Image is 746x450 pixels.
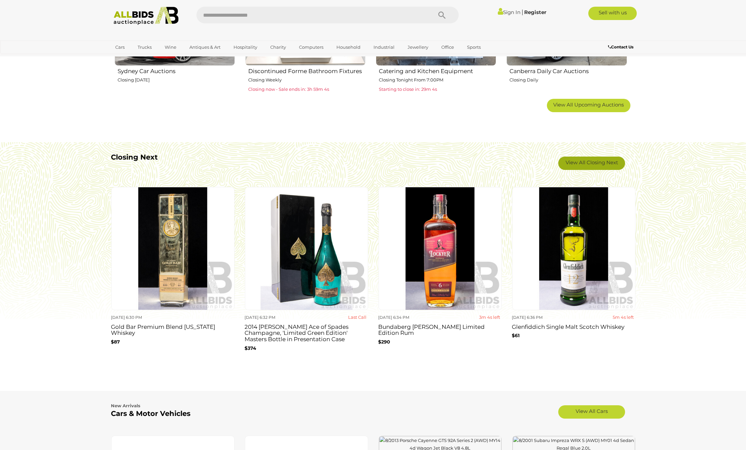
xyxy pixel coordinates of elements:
[379,66,496,74] h2: Catering and Kitchen Equipment
[332,42,365,53] a: Household
[558,405,625,419] a: View All Cars
[248,86,329,92] span: Closing now - Sale ends in: 3h 59m 4s
[378,314,438,321] div: [DATE] 6:34 PM
[111,153,158,161] b: Closing Next
[111,187,235,359] a: [DATE] 6:30 PM Gold Bar Premium Blend [US_STATE] Whiskey $87
[608,44,633,49] b: Contact Us
[512,187,635,359] a: [DATE] 6:36 PM 5m 4s left Glenfiddich Single Malt Scotch Whiskey $61
[369,42,399,53] a: Industrial
[160,42,181,53] a: Wine
[245,345,256,351] b: $374
[111,322,235,336] h3: Gold Bar Premium Blend [US_STATE] Whiskey
[245,187,368,310] img: 2014 Armand De Brignac Ace of Spades Champagne, 'Limited Green Edition' Masters Bottle in Present...
[558,157,625,170] a: View All Closing Next
[437,42,458,53] a: Office
[613,314,634,320] strong: 5m 4s left
[248,76,365,84] p: Closing Weekly
[111,53,167,64] a: [GEOGRAPHIC_DATA]
[111,409,190,418] b: Cars & Motor Vehicles
[295,42,328,53] a: Computers
[245,187,368,359] a: [DATE] 6:32 PM Last Call 2014 [PERSON_NAME] Ace of Spades Champagne, 'Limited Green Edition' Mast...
[379,76,496,84] p: Closing Tonight From 7:00PM
[512,314,571,321] div: [DATE] 6:36 PM
[248,66,365,74] h2: Discontinued Forme Bathroom Fixtures
[498,9,520,15] a: Sign In
[553,101,624,108] span: View All Upcoming Auctions
[512,322,635,330] h3: Glenfiddich Single Malt Scotch Whiskey
[608,43,635,51] a: Contact Us
[524,9,546,15] a: Register
[118,66,235,74] h2: Sydney Car Auctions
[110,7,182,25] img: Allbids.com.au
[348,314,366,320] strong: Last Call
[379,86,437,92] span: Starting to close in: 29m 4s
[111,403,140,408] b: New Arrivals
[378,339,390,345] b: $290
[403,42,433,53] a: Jewellery
[509,66,627,74] h2: Canberra Daily Car Auctions
[479,314,500,320] strong: 3m 4s left
[245,322,368,343] h3: 2014 [PERSON_NAME] Ace of Spades Champagne, 'Limited Green Edition' Masters Bottle in Presentatio...
[118,76,235,84] p: Closing [DATE]
[111,187,235,310] img: Gold Bar Premium Blend California Whiskey
[379,187,502,310] img: Bundaberg Darren Lockyer Limited Edition Rum
[111,314,170,321] div: [DATE] 6:30 PM
[266,42,290,53] a: Charity
[378,322,502,336] h3: Bundaberg [PERSON_NAME] Limited Edition Rum
[229,42,262,53] a: Hospitality
[512,187,635,310] img: Glenfiddich Single Malt Scotch Whiskey
[111,42,129,53] a: Cars
[185,42,225,53] a: Antiques & Art
[111,339,120,345] b: $87
[509,76,627,84] p: Closing Daily
[547,99,630,112] a: View All Upcoming Auctions
[512,332,519,339] b: $61
[588,7,637,20] a: Sell with us
[425,7,459,23] button: Search
[245,314,304,321] div: [DATE] 6:32 PM
[521,8,523,16] span: |
[463,42,485,53] a: Sports
[133,42,156,53] a: Trucks
[378,187,502,359] a: [DATE] 6:34 PM 3m 4s left Bundaberg [PERSON_NAME] Limited Edition Rum $290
